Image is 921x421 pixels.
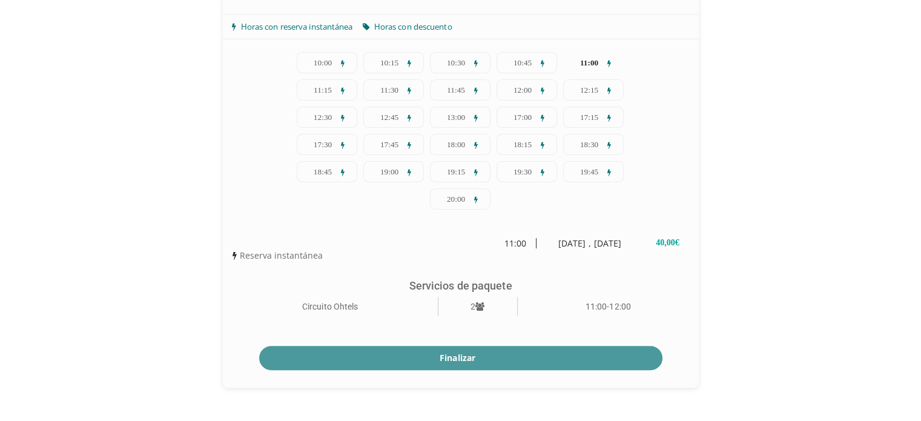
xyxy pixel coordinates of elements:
span: 20:00 [447,193,474,205]
div: Reserva instantánea [297,52,357,73]
span: 10:45 [513,57,541,69]
div: Reserva instantánea [297,161,357,182]
span: 10:30 [447,57,474,69]
span: 11:00 [580,57,607,69]
div: Reserva instantánea [297,79,357,101]
span: 18:45 [314,166,341,178]
div: Reserva instantánea [430,161,490,182]
span: 12:30 [314,111,341,124]
div: Reserva instantánea [430,52,490,73]
span: 17:45 [380,139,408,151]
span: 19:15 [447,166,474,178]
div: Reserva instantánea [563,161,624,182]
div: Reserva instantánea [430,79,490,101]
div: Reserva instantánea [430,188,490,210]
span: 11:30 [380,84,408,96]
span: 17:30 [314,139,341,151]
span: 10:00 [314,57,341,69]
div: Reserva instantánea [363,52,424,73]
div: Reserva instantánea [497,134,557,155]
div: Reserva instantánea [563,134,624,155]
span: 17:15 [580,111,607,124]
td: Circuito Ohtels [223,297,438,316]
span: 11:45 [447,84,474,96]
span: 18:30 [580,139,607,151]
span: 18:15 [513,139,541,151]
div: Reserva instantánea [363,107,424,128]
div: Reserva instantánea [363,161,424,182]
div: Reserva instantánea [563,107,624,128]
span: 12:45 [380,111,408,124]
div: Reserva instantánea [497,52,557,73]
div: Reserva instantánea [430,107,490,128]
span: 10:15 [380,57,408,69]
span: 18:00 [447,139,474,151]
span: Horas con descuento [363,19,452,34]
div: Reserva instantánea [497,161,557,182]
span: 19:45 [580,166,607,178]
td: 2 [438,297,517,316]
div: Servicios de paquete [223,279,699,293]
div: Reserva instantánea [497,79,557,101]
div: Reserva instantánea [563,52,624,73]
span: 17:00 [513,111,541,124]
span: 19:30 [513,166,541,178]
div: Reserva instantánea [430,134,490,155]
div: Reserva instantánea [297,107,357,128]
div: Reserva instantánea [363,134,424,155]
span: Finalizar [440,348,475,368]
td: 11:00-12:00 [517,297,698,316]
span: 19:00 [380,166,408,178]
span: 40,00€ [656,237,679,249]
div: Reserva instantánea [563,79,624,101]
div: Reserva instantánea [497,107,557,128]
div: Reserva instantánea [297,134,357,155]
span: 11:15 [314,84,341,96]
div: Reserva instantánea [363,79,424,101]
span: 13:00 [447,111,474,124]
span: Horas con reserva instantánea [232,19,353,34]
span: 12:00 [513,84,541,96]
span: 12:15 [580,84,607,96]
